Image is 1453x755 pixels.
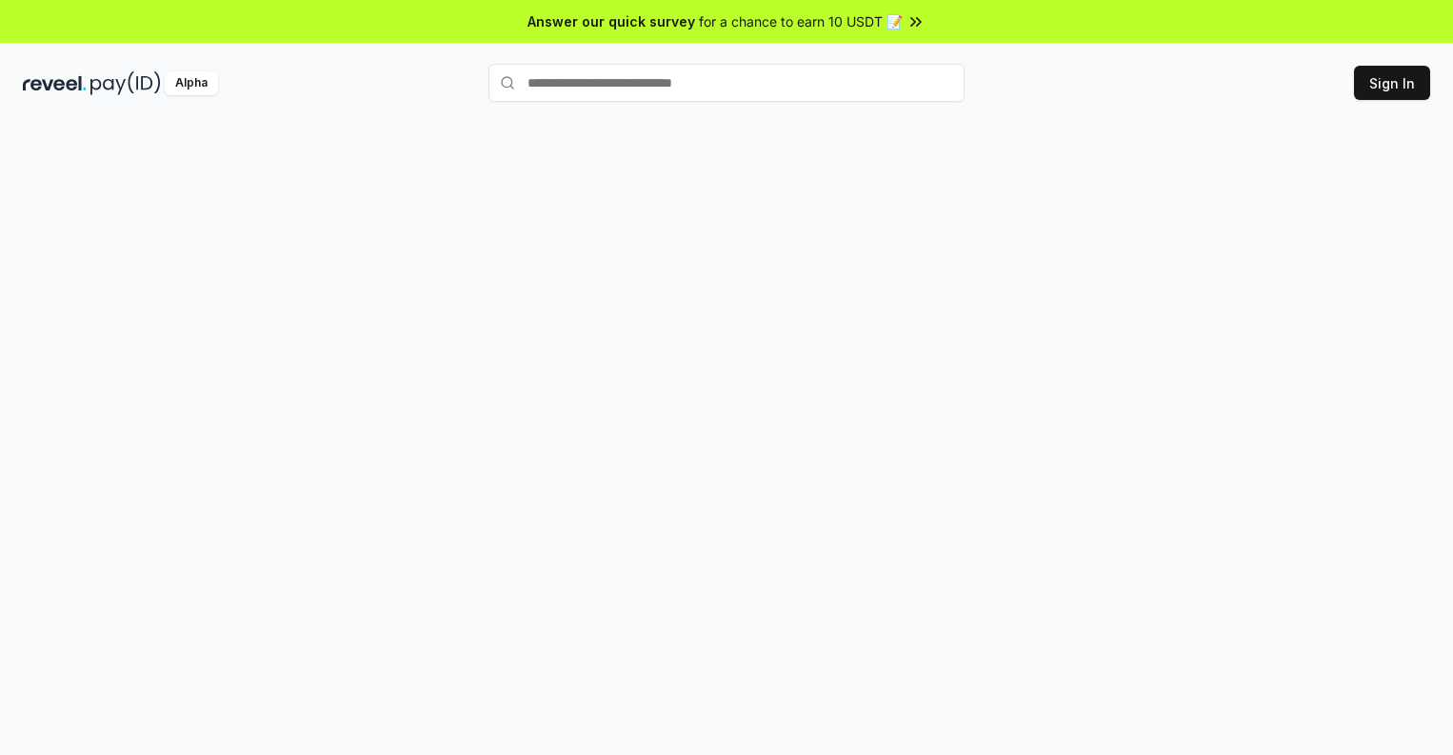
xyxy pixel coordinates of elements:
[1354,66,1430,100] button: Sign In
[90,71,161,95] img: pay_id
[699,11,903,31] span: for a chance to earn 10 USDT 📝
[23,71,87,95] img: reveel_dark
[165,71,218,95] div: Alpha
[527,11,695,31] span: Answer our quick survey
